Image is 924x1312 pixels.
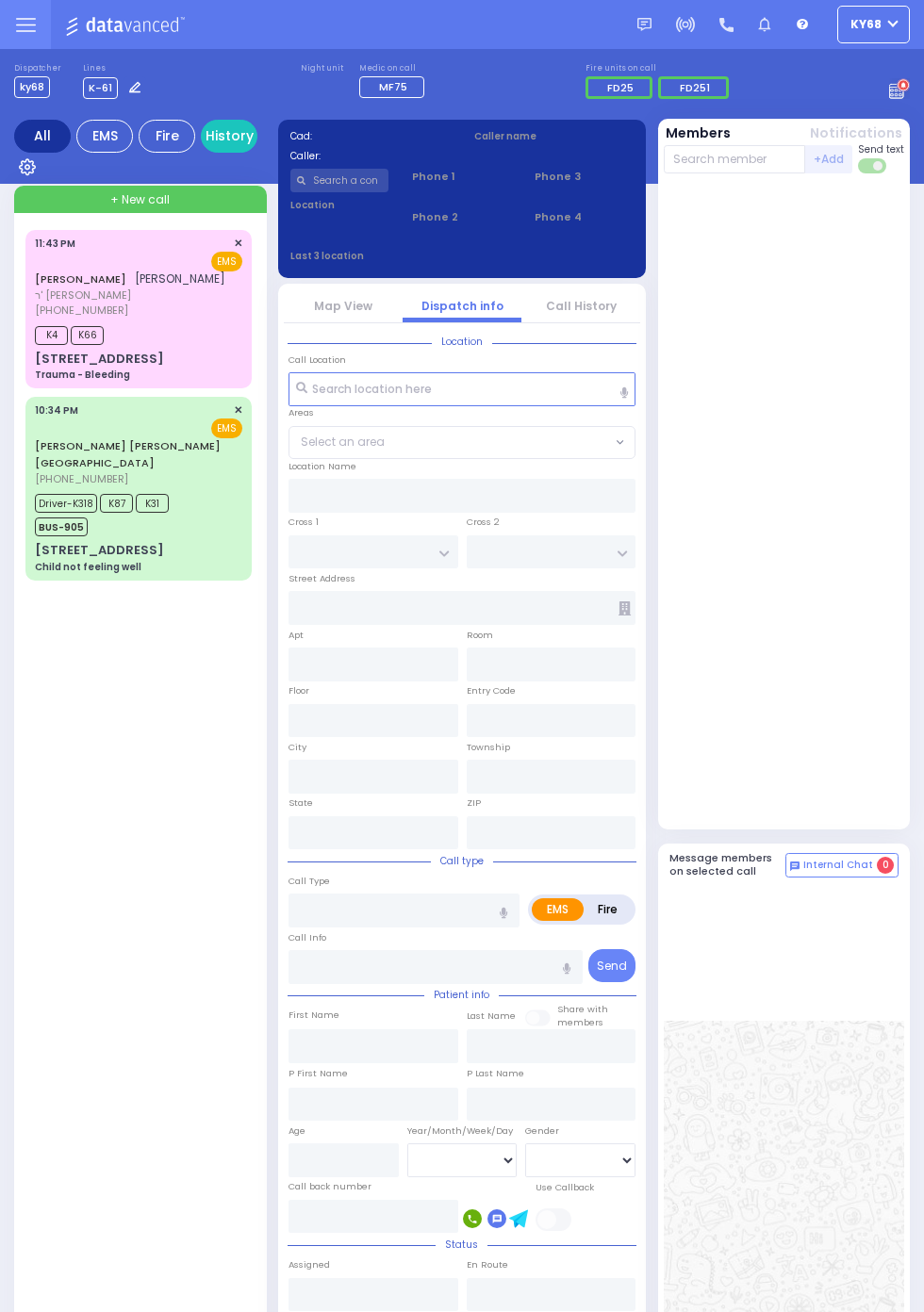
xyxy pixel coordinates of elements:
[557,1003,608,1015] small: Share with
[289,684,309,697] label: Floor
[535,209,634,225] span: Phone 4
[790,861,800,871] img: comment-alt.png
[289,372,635,406] input: Search location here
[546,298,617,314] a: Call History
[474,129,635,143] label: Caller name
[35,471,128,486] span: [PHONE_NUMBER]
[877,857,894,874] span: 0
[536,1181,594,1194] label: Use Callback
[35,403,78,418] span: 10:34 PM
[289,1258,330,1271] label: Assigned
[586,63,734,74] label: Fire units on call
[289,931,326,944] label: Call Info
[76,120,133,153] div: EMS
[211,418,242,438] span: EMS
[234,402,242,418] span: ✕
[14,63,61,74] label: Dispatcher
[35,517,88,536] span: BUS-905
[467,1067,524,1080] label: P Last Name
[110,191,170,208] span: + New call
[803,859,873,872] span: Internal Chat
[211,252,242,271] span: EMS
[467,741,510,754] label: Township
[666,123,731,143] button: Members
[289,516,319,529] label: Cross 1
[289,1009,339,1022] label: First Name
[637,18,652,32] img: message.svg
[557,1016,603,1028] span: members
[467,1009,516,1023] label: Last Name
[35,494,97,513] span: Driver-K318
[289,796,313,810] label: State
[532,898,584,921] label: EMS
[35,368,130,382] div: Trauma - Bleeding
[431,854,493,868] span: Call type
[858,142,904,156] span: Send text
[35,303,128,318] span: [PHONE_NUMBER]
[289,1067,348,1080] label: P First Name
[289,406,314,419] label: Areas
[136,494,169,513] span: K31
[289,572,355,585] label: Street Address
[432,335,492,349] span: Location
[810,123,902,143] button: Notifications
[436,1238,487,1252] span: Status
[607,80,634,95] span: FD25
[289,741,306,754] label: City
[289,460,356,473] label: Location Name
[407,1124,518,1138] div: Year/Month/Week/Day
[669,852,786,877] h5: Message members on selected call
[14,120,71,153] div: All
[14,76,50,98] span: ky68
[135,271,225,287] span: [PERSON_NAME]
[359,63,430,74] label: Medic on call
[289,1180,371,1193] label: Call back number
[289,875,330,888] label: Call Type
[234,236,242,252] span: ✕
[35,560,141,574] div: Child not feeling well
[619,601,631,615] span: Other building occupants
[290,198,389,212] label: Location
[35,350,164,369] div: [STREET_ADDRESS]
[424,988,499,1002] span: Patient info
[201,120,257,153] a: History
[467,796,481,810] label: ZIP
[525,1124,559,1138] label: Gender
[100,494,133,513] span: K87
[467,684,516,697] label: Entry Code
[379,79,407,94] span: MF75
[65,13,190,37] img: Logo
[583,898,633,921] label: Fire
[301,434,385,451] span: Select an area
[467,629,493,642] label: Room
[35,287,225,303] span: ר' [PERSON_NAME]
[588,949,635,982] button: Send
[290,129,451,143] label: Cad:
[35,237,75,251] span: 11:43 PM
[664,145,806,173] input: Search member
[290,149,451,163] label: Caller:
[289,353,346,367] label: Call Location
[35,541,164,560] div: [STREET_ADDRESS]
[680,80,710,95] span: FD251
[301,63,343,74] label: Night unit
[858,156,888,175] label: Turn off text
[535,169,634,185] span: Phone 3
[421,298,503,314] a: Dispatch info
[290,169,389,192] input: Search a contact
[289,629,304,642] label: Apt
[35,326,68,345] span: K4
[35,438,221,470] a: [PERSON_NAME] [PERSON_NAME][GEOGRAPHIC_DATA]
[83,63,146,74] label: Lines
[785,853,899,877] button: Internal Chat 0
[289,1124,305,1138] label: Age
[314,298,372,314] a: Map View
[139,120,195,153] div: Fire
[467,1258,508,1271] label: En Route
[71,326,104,345] span: K66
[412,169,511,185] span: Phone 1
[467,516,500,529] label: Cross 2
[290,249,463,263] label: Last 3 location
[412,209,511,225] span: Phone 2
[35,271,126,287] a: [PERSON_NAME]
